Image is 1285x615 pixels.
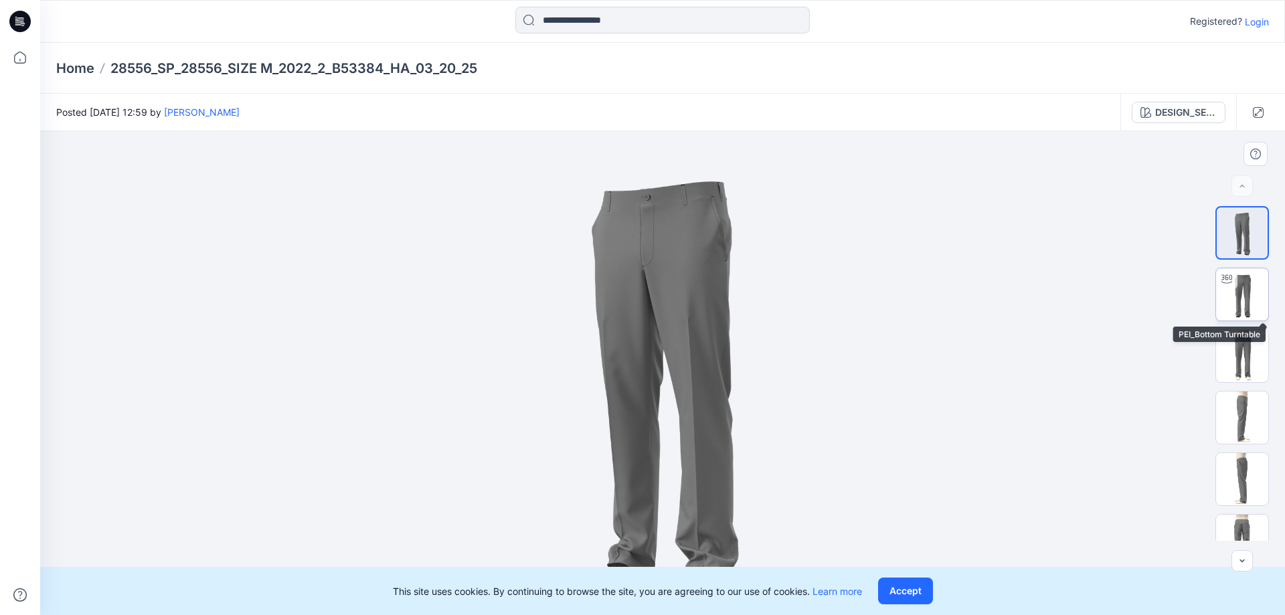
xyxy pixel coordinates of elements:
button: Accept [878,578,933,604]
img: PEI_Bottom Left Side [1216,453,1268,505]
a: Learn more [812,586,862,597]
span: Posted [DATE] 12:59 by [56,105,240,119]
a: [PERSON_NAME] [164,106,240,118]
img: PEI_Bottom Turntable [1216,268,1268,321]
img: eyJhbGciOiJIUzI1NiIsImtpZCI6IjAiLCJzbHQiOiJzZXMiLCJ0eXAiOiJKV1QifQ.eyJkYXRhIjp7InR5cGUiOiJzdG9yYW... [421,131,905,615]
p: Login [1245,15,1269,29]
button: DESIGN_SETUP [1132,102,1225,123]
p: Registered? [1190,13,1242,29]
a: Home [56,59,94,78]
p: This site uses cookies. By continuing to browse the site, you are agreeing to our use of cookies. [393,584,862,598]
p: 28556_SP_28556_SIZE M_2022_2_B53384_HA_03_20_25 [110,59,477,78]
div: DESIGN_SETUP [1155,105,1217,120]
img: PEI_Bottom Right Side [1216,391,1268,444]
img: PEI_Bottom Back [1216,515,1268,567]
img: PEI_Bottom Cover Image [1217,207,1268,258]
img: PEI_Bottom Front [1216,330,1268,382]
